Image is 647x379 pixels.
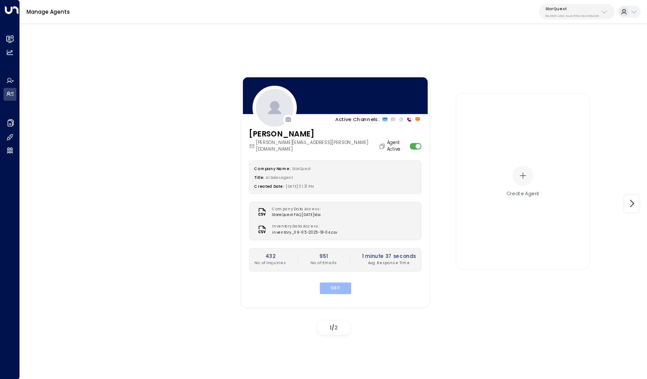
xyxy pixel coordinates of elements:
span: StoreQuest FAQ [DATE]xlsx [272,212,323,218]
h2: 432 [254,253,286,260]
span: 2 [334,324,337,331]
span: [DATE] 01:31 PM [285,184,314,189]
label: Company Name: [254,166,290,171]
span: StorQuest [292,166,310,171]
span: inventory_09-05-2025-18-04.csv [272,229,337,235]
label: Created Date: [254,184,283,189]
span: AI Sales Agent [266,175,293,180]
label: Inventory Data Access: [272,224,333,230]
div: Create Agent [506,190,539,197]
p: Avg. Response Time [361,260,416,266]
label: Company Data Access: [272,206,320,212]
a: Manage Agents [27,8,70,15]
button: StorQuest95e12634-a2b0-4ea9-845a-0bcfa50e2d19 [539,4,614,19]
p: No. of Inquiries [254,260,286,266]
h2: 951 [310,253,337,260]
h2: 1 minute 37 seconds [361,253,416,260]
p: Active Channels: [335,115,379,123]
label: Title: [254,175,264,180]
p: StorQuest [545,6,599,11]
h3: [PERSON_NAME] [249,128,387,140]
div: / [317,320,350,335]
p: No. of Emails [310,260,337,266]
div: [PERSON_NAME][EMAIL_ADDRESS][PERSON_NAME][DOMAIN_NAME] [249,139,387,152]
label: Agent Active [387,139,407,152]
button: Copy [378,143,387,149]
span: 1 [329,324,332,331]
button: Edit [319,282,351,293]
p: 95e12634-a2b0-4ea9-845a-0bcfa50e2d19 [545,14,599,18]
